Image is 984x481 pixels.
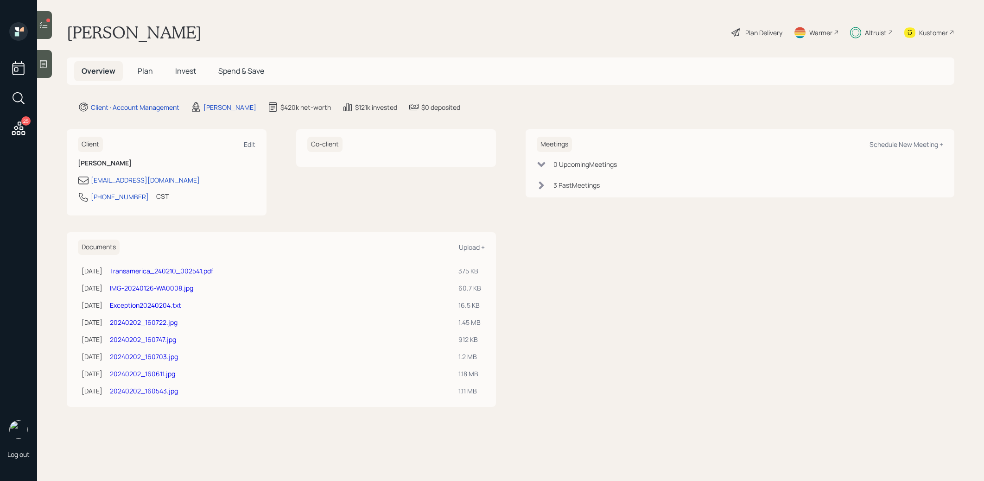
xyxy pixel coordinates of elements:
div: [DATE] [82,266,102,276]
div: [EMAIL_ADDRESS][DOMAIN_NAME] [91,175,200,185]
a: IMG-20240126-WA0008.jpg [110,284,193,292]
div: [DATE] [82,352,102,361]
div: 912 KB [458,335,481,344]
div: [PHONE_NUMBER] [91,192,149,202]
div: [DATE] [82,386,102,396]
div: Warmer [809,28,832,38]
a: 20240202_160543.jpg [110,386,178,395]
div: Altruist [865,28,887,38]
div: $0 deposited [421,102,460,112]
span: Invest [175,66,196,76]
div: 25 [21,116,31,126]
div: Upload + [459,243,485,252]
a: 20240202_160611.jpg [110,369,175,378]
img: treva-nostdahl-headshot.png [9,420,28,439]
a: Exception20240204.txt [110,301,181,310]
div: Client · Account Management [91,102,179,112]
span: Plan [138,66,153,76]
div: $121k invested [355,102,397,112]
div: 1.18 MB [458,369,481,379]
span: Spend & Save [218,66,264,76]
div: [DATE] [82,317,102,327]
h6: Client [78,137,103,152]
div: [DATE] [82,283,102,293]
div: $420k net-worth [280,102,331,112]
div: 1.45 MB [458,317,481,327]
h6: [PERSON_NAME] [78,159,255,167]
a: Transamerica_240210_002541.pdf [110,266,213,275]
div: [DATE] [82,335,102,344]
div: [PERSON_NAME] [203,102,256,112]
div: [DATE] [82,300,102,310]
div: Log out [7,450,30,459]
a: 20240202_160747.jpg [110,335,176,344]
div: 16.5 KB [458,300,481,310]
div: 0 Upcoming Meeting s [553,159,617,169]
a: 20240202_160722.jpg [110,318,178,327]
div: CST [156,191,169,201]
div: 3 Past Meeting s [553,180,600,190]
a: 20240202_160703.jpg [110,352,178,361]
div: Edit [244,140,255,149]
div: 375 KB [458,266,481,276]
div: 60.7 KB [458,283,481,293]
h6: Meetings [537,137,572,152]
div: 1.2 MB [458,352,481,361]
div: Plan Delivery [745,28,782,38]
h6: Co-client [307,137,343,152]
h6: Documents [78,240,120,255]
h1: [PERSON_NAME] [67,22,202,43]
div: [DATE] [82,369,102,379]
div: Schedule New Meeting + [870,140,943,149]
span: Overview [82,66,115,76]
div: 1.11 MB [458,386,481,396]
div: Kustomer [919,28,948,38]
